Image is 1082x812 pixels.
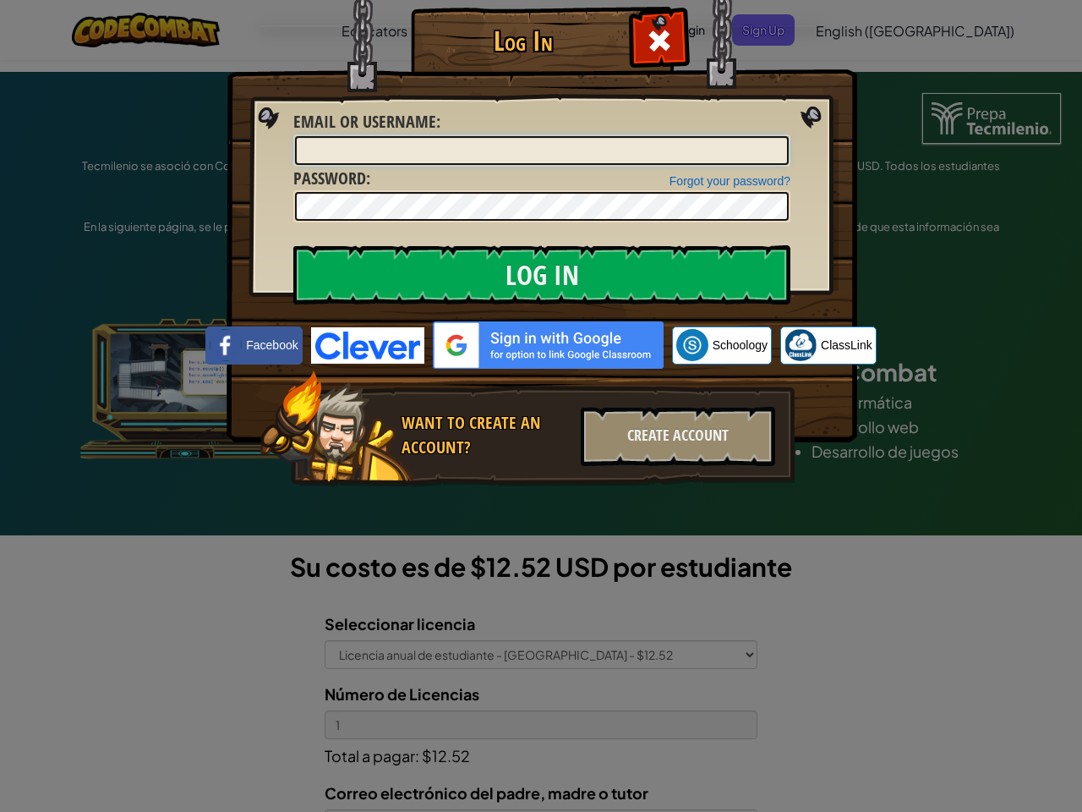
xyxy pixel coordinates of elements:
img: gplus_sso_button2.svg [433,321,664,369]
img: schoology.png [676,329,708,361]
span: Password [293,167,366,189]
img: classlink-logo-small.png [784,329,817,361]
span: Email or Username [293,110,436,133]
img: facebook_small.png [210,329,242,361]
label: : [293,110,440,134]
span: ClassLink [821,337,872,354]
h1: Log In [415,26,631,56]
img: clever-logo-blue.png [311,327,424,364]
span: Facebook [246,337,298,354]
div: Want to create an account? [402,411,571,459]
input: Log In [293,245,790,304]
div: Create Account [581,407,775,466]
label: : [293,167,370,191]
a: Forgot your password? [669,174,790,188]
span: Schoology [713,337,768,354]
